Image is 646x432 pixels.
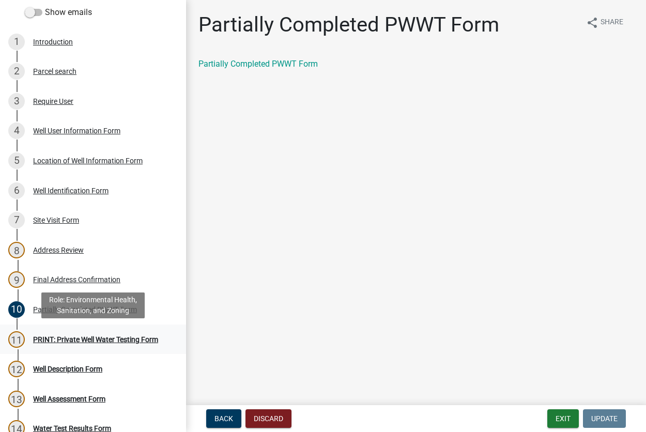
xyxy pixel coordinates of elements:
[586,17,598,29] i: share
[547,409,579,428] button: Exit
[591,414,618,423] span: Update
[33,336,158,343] div: PRINT: Private Well Water Testing Form
[8,301,25,318] div: 10
[33,187,109,194] div: Well Identification Form
[33,276,120,283] div: Final Address Confirmation
[198,59,318,69] a: Partially Completed PWWT Form
[33,157,143,164] div: Location of Well Information Form
[33,365,102,373] div: Well Description Form
[198,12,499,37] h1: Partially Completed PWWT Form
[33,246,84,254] div: Address Review
[583,409,626,428] button: Update
[214,414,233,423] span: Back
[33,217,79,224] div: Site Visit Form
[578,12,632,33] button: shareShare
[245,409,291,428] button: Discard
[33,68,76,75] div: Parcel search
[8,93,25,110] div: 3
[8,122,25,139] div: 4
[8,63,25,80] div: 2
[8,331,25,348] div: 11
[8,34,25,50] div: 1
[41,292,145,318] div: Role: Environmental Health, Sanitation, and Zoning
[25,6,92,19] label: Show emails
[33,38,73,45] div: Introduction
[33,98,73,105] div: Require User
[33,395,105,403] div: Well Assessment Form
[8,271,25,288] div: 9
[8,152,25,169] div: 5
[8,212,25,228] div: 7
[601,17,623,29] span: Share
[8,242,25,258] div: 8
[8,391,25,407] div: 13
[33,127,120,134] div: Well User Information Form
[8,182,25,199] div: 6
[206,409,241,428] button: Back
[33,306,137,313] div: Partially Completed PWWT Form
[33,425,111,432] div: Water Test Results Form
[8,361,25,377] div: 12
